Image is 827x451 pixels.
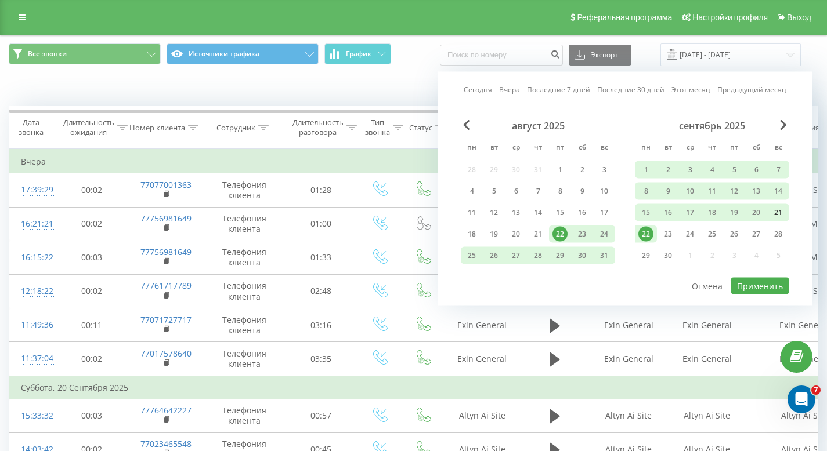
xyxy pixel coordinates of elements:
[140,213,192,224] a: 77756981649
[573,140,591,157] abbr: суббота
[575,162,590,177] div: 2
[346,50,371,58] span: График
[285,274,357,308] td: 02:48
[505,183,527,200] div: ср 6 авг. 2025 г.
[204,241,285,274] td: Телефония клиента
[21,246,44,269] div: 16:15:22
[593,161,615,179] div: вс 3 авг. 2025 г.
[727,162,742,177] div: 5
[597,162,612,177] div: 3
[593,204,615,221] div: вс 17 авг. 2025 г.
[204,274,285,308] td: Телефония клиента
[660,248,676,263] div: 30
[549,161,571,179] div: пт 1 авг. 2025 г.
[701,225,723,243] div: чт 25 сент. 2025 г.
[527,225,549,243] div: чт 21 авг. 2025 г.
[577,13,672,22] span: Реферальная программа
[204,173,285,207] td: Телефония клиента
[767,204,789,221] div: вс 21 сент. 2025 г.
[21,347,44,370] div: 11:37:04
[668,342,746,376] td: Exin General
[590,308,668,342] td: Exin General
[745,225,767,243] div: сб 27 сент. 2025 г.
[204,342,285,376] td: Телефония клиента
[9,43,161,64] button: Все звонки
[593,183,615,200] div: вс 10 авг. 2025 г.
[723,161,745,179] div: пт 5 сент. 2025 г.
[575,227,590,242] div: 23
[292,118,344,137] div: Длительность разговора
[505,225,527,243] div: ср 20 авг. 2025 г.
[701,183,723,200] div: чт 11 сент. 2025 г.
[483,183,505,200] div: вт 5 авг. 2025 г.
[657,225,679,243] div: вт 23 сент. 2025 г.
[140,314,192,325] a: 77071727717
[551,140,569,157] abbr: пятница
[660,227,676,242] div: 23
[552,248,568,263] div: 29
[771,227,786,242] div: 28
[767,225,789,243] div: вс 28 сент. 2025 г.
[638,205,653,220] div: 15
[679,204,701,221] div: ср 17 сент. 2025 г.
[530,205,546,220] div: 14
[679,183,701,200] div: ср 10 сент. 2025 г.
[745,161,767,179] div: сб 6 сент. 2025 г.
[747,140,765,157] abbr: суббота
[705,227,720,242] div: 25
[527,183,549,200] div: чт 7 авг. 2025 г.
[771,205,786,220] div: 21
[701,204,723,221] div: чт 18 сент. 2025 г.
[530,184,546,199] div: 7
[464,205,479,220] div: 11
[464,227,479,242] div: 18
[723,225,745,243] div: пт 26 сент. 2025 г.
[660,162,676,177] div: 2
[56,342,128,376] td: 00:02
[637,140,655,157] abbr: понедельник
[549,204,571,221] div: пт 15 авг. 2025 г.
[483,247,505,264] div: вт 26 авг. 2025 г.
[692,13,768,22] span: Настройки профиля
[682,205,698,220] div: 17
[204,207,285,241] td: Телефония клиента
[56,308,128,342] td: 00:11
[749,184,764,199] div: 13
[745,183,767,200] div: сб 13 сент. 2025 г.
[635,247,657,264] div: пн 29 сент. 2025 г.
[140,348,192,359] a: 77017578640
[365,118,390,137] div: Тип звонка
[703,140,721,157] abbr: четверг
[767,183,789,200] div: вс 14 сент. 2025 г.
[681,140,699,157] abbr: среда
[635,204,657,221] div: пн 15 сент. 2025 г.
[140,405,192,416] a: 77764642227
[499,84,520,95] a: Вчера
[595,140,613,157] abbr: воскресенье
[749,162,764,177] div: 6
[56,173,128,207] td: 00:02
[140,438,192,449] a: 77023465548
[140,280,192,291] a: 77761717789
[771,162,786,177] div: 7
[668,399,746,432] td: Altyn Ai Site
[657,161,679,179] div: вт 2 сент. 2025 г.
[461,247,483,264] div: пн 25 авг. 2025 г.
[167,43,319,64] button: Источники трафика
[771,184,786,199] div: 14
[21,179,44,201] div: 17:39:29
[21,405,44,427] div: 15:33:32
[56,274,128,308] td: 00:02
[682,162,698,177] div: 3
[464,84,492,95] a: Сегодня
[597,248,612,263] div: 31
[575,205,590,220] div: 16
[638,162,653,177] div: 1
[671,84,710,95] a: Этот месяц
[549,225,571,243] div: пт 22 авг. 2025 г.
[486,227,501,242] div: 19
[28,49,67,59] span: Все звонки
[140,246,192,257] a: 77756981649
[216,123,255,133] div: Сотрудник
[770,140,787,157] abbr: воскресенье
